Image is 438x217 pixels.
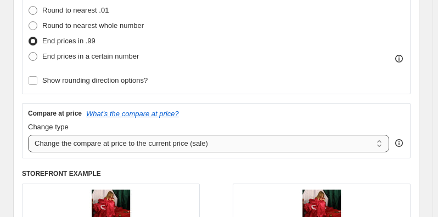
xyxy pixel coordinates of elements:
h6: STOREFRONT EXAMPLE [22,169,411,178]
span: End prices in a certain number [42,52,139,60]
span: End prices in .99 [42,37,96,45]
span: Change type [28,123,69,131]
span: Round to nearest .01 [42,6,109,14]
span: Round to nearest whole number [42,21,144,30]
button: What's the compare at price? [86,110,179,118]
h3: Compare at price [28,109,82,118]
span: Show rounding direction options? [42,76,148,84]
div: help [394,138,405,149]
